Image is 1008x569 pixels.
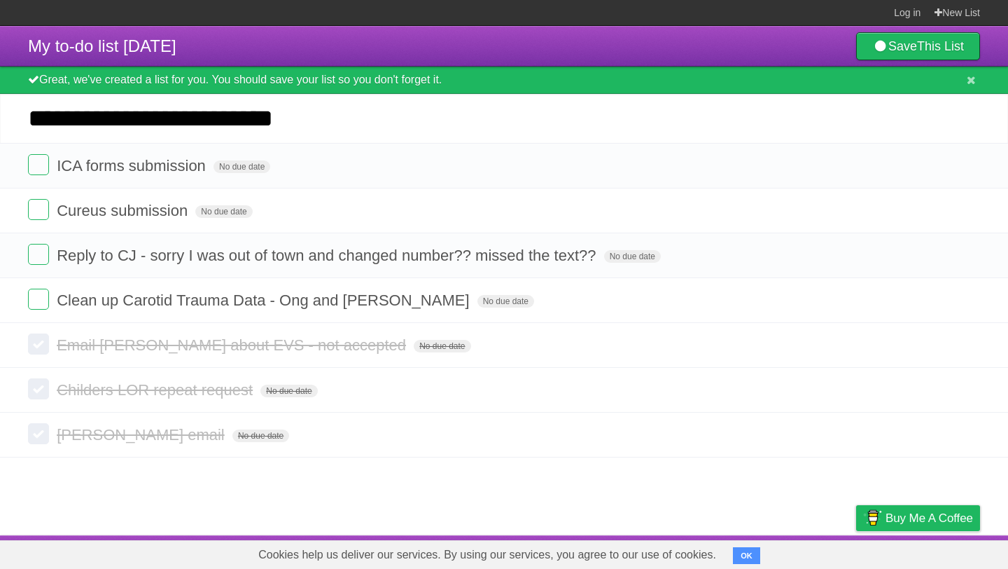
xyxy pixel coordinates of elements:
[195,205,252,218] span: No due date
[733,547,760,564] button: OK
[28,36,176,55] span: My to-do list [DATE]
[917,39,964,53] b: This List
[57,247,599,264] span: Reply to CJ - sorry I was out of town and changed number?? missed the text??
[260,385,317,397] span: No due date
[895,154,921,177] label: Star task
[28,244,49,265] label: Done
[604,250,661,263] span: No due date
[213,160,270,173] span: No due date
[790,539,821,565] a: Terms
[670,539,699,565] a: About
[57,157,209,174] span: ICA forms submission
[57,381,256,399] span: Childers LOR repeat request
[28,289,49,310] label: Done
[57,292,472,309] span: Clean up Carotid Trauma Data - Ong and [PERSON_NAME]
[57,336,409,354] span: Email [PERSON_NAME] about EVS - not accepted
[895,289,921,312] label: Star task
[28,334,49,355] label: Done
[28,154,49,175] label: Done
[895,199,921,222] label: Star task
[28,378,49,399] label: Done
[28,423,49,444] label: Done
[892,539,980,565] a: Suggest a feature
[477,295,534,308] span: No due date
[414,340,470,352] span: No due date
[28,199,49,220] label: Done
[856,505,980,531] a: Buy me a coffee
[244,541,730,569] span: Cookies help us deliver our services. By using our services, you agree to our use of cookies.
[57,426,228,444] span: [PERSON_NAME] email
[863,506,882,530] img: Buy me a coffee
[838,539,874,565] a: Privacy
[57,202,191,219] span: Cureus submission
[856,32,980,60] a: SaveThis List
[716,539,773,565] a: Developers
[232,430,289,442] span: No due date
[895,244,921,267] label: Star task
[885,506,973,530] span: Buy me a coffee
